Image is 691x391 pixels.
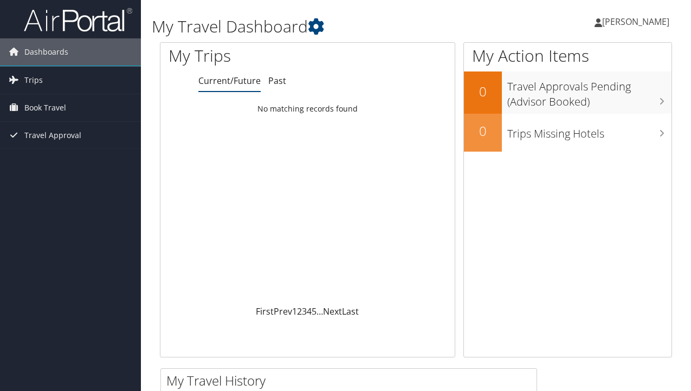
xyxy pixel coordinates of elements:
h2: My Travel History [166,372,537,390]
img: airportal-logo.png [24,7,132,32]
h2: 0 [464,122,502,140]
a: Current/Future [198,75,261,87]
span: Travel Approval [24,122,81,149]
a: 1 [292,305,297,317]
a: Last [342,305,359,317]
td: No matching records found [160,99,455,119]
span: [PERSON_NAME] [602,16,669,28]
a: 0Travel Approvals Pending (Advisor Booked) [464,71,671,113]
h2: 0 [464,82,502,101]
a: 5 [312,305,317,317]
span: … [317,305,323,317]
span: Book Travel [24,94,66,121]
h1: My Travel Dashboard [152,15,504,38]
h1: My Trips [169,44,324,67]
a: 4 [307,305,312,317]
a: [PERSON_NAME] [595,5,680,38]
a: First [256,305,274,317]
a: Next [323,305,342,317]
a: Prev [274,305,292,317]
a: Past [268,75,286,87]
h3: Travel Approvals Pending (Advisor Booked) [507,74,671,109]
h1: My Action Items [464,44,671,67]
span: Dashboards [24,38,68,66]
a: 0Trips Missing Hotels [464,114,671,152]
a: 3 [302,305,307,317]
span: Trips [24,67,43,94]
h3: Trips Missing Hotels [507,121,671,141]
a: 2 [297,305,302,317]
